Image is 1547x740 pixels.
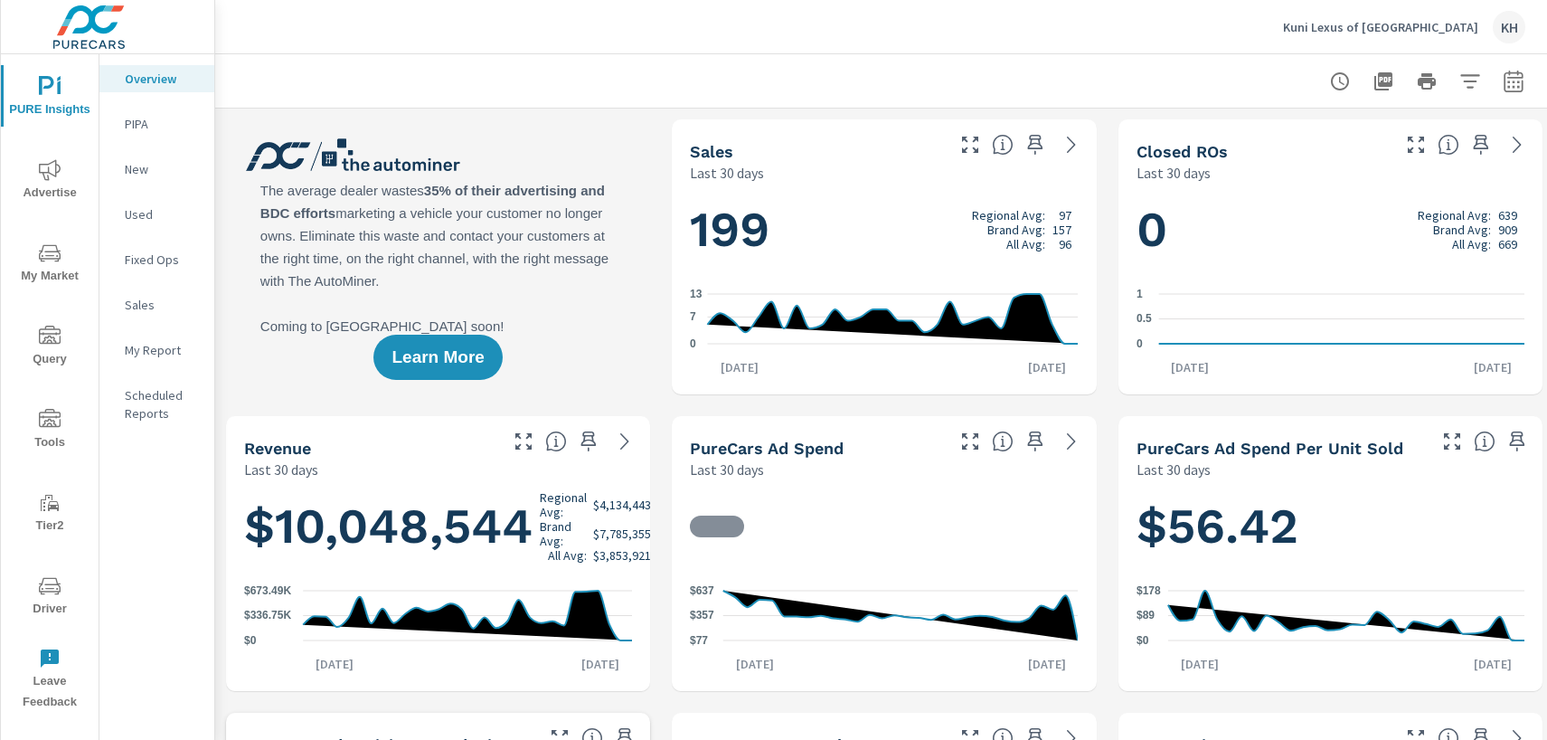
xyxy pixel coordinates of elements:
[1503,427,1532,456] span: Save this to your personalized report
[373,335,502,380] button: Learn More
[987,223,1045,237] p: Brand Avg:
[690,584,714,597] text: $637
[99,246,214,273] div: Fixed Ops
[1158,358,1222,376] p: [DATE]
[610,427,639,456] a: See more details in report
[1493,11,1525,43] div: KH
[125,251,200,269] p: Fixed Ops
[99,291,214,318] div: Sales
[99,110,214,138] div: PIPA
[1015,655,1079,673] p: [DATE]
[391,349,484,365] span: Learn More
[956,130,985,159] button: Make Fullscreen
[1059,208,1071,223] p: 97
[690,142,733,161] h5: Sales
[303,655,366,673] p: [DATE]
[125,115,200,133] p: PIPA
[992,431,1014,452] span: Total cost of media for all PureCars channels for the selected dealership group over the selected...
[690,310,696,323] text: 7
[956,427,985,456] button: Make Fullscreen
[593,498,651,512] p: $4,134,443
[1461,358,1524,376] p: [DATE]
[1498,237,1517,251] p: 669
[1059,237,1071,251] p: 96
[1057,130,1086,159] a: See more details in report
[723,655,787,673] p: [DATE]
[1438,134,1459,156] span: Number of Repair Orders Closed by the selected dealership group over the selected time range. [So...
[569,655,632,673] p: [DATE]
[244,439,311,458] h5: Revenue
[1461,655,1524,673] p: [DATE]
[708,358,771,376] p: [DATE]
[1137,142,1228,161] h5: Closed ROs
[1452,63,1488,100] button: Apply Filters
[1,54,99,720] div: nav menu
[690,337,696,350] text: 0
[244,584,291,597] text: $673.49K
[6,409,93,453] span: Tools
[99,65,214,92] div: Overview
[1365,63,1401,100] button: "Export Report to PDF"
[1052,223,1071,237] p: 157
[690,634,708,647] text: $77
[972,208,1045,223] p: Regional Avg:
[6,76,93,120] span: PURE Insights
[1503,130,1532,159] a: See more details in report
[125,70,200,88] p: Overview
[1021,130,1050,159] span: Save this to your personalized report
[1137,610,1155,622] text: $89
[1401,130,1430,159] button: Make Fullscreen
[1498,208,1517,223] p: 639
[593,548,651,563] p: $3,853,921
[6,575,93,620] span: Driver
[1057,427,1086,456] a: See more details in report
[125,160,200,178] p: New
[1498,223,1517,237] p: 909
[992,134,1014,156] span: Number of vehicles sold by the dealership over the selected date range. [Source: This data is sou...
[593,527,651,541] p: $7,785,355
[6,326,93,370] span: Query
[1474,431,1495,452] span: Average cost of advertising per each vehicle sold at the dealer over the selected date range. The...
[1409,63,1445,100] button: Print Report
[1137,634,1149,647] text: $0
[690,288,703,300] text: 13
[244,490,658,563] h1: $10,048,544
[690,439,844,458] h5: PureCars Ad Spend
[6,648,93,713] span: Leave Feedback
[1137,288,1143,300] text: 1
[1467,130,1495,159] span: Save this to your personalized report
[99,156,214,183] div: New
[509,427,538,456] button: Make Fullscreen
[6,242,93,287] span: My Market
[1283,19,1478,35] p: Kuni Lexus of [GEOGRAPHIC_DATA]
[1137,337,1143,350] text: 0
[6,159,93,204] span: Advertise
[125,296,200,314] p: Sales
[540,490,587,519] p: Regional Avg:
[1137,459,1211,480] p: Last 30 days
[244,459,318,480] p: Last 30 days
[1015,358,1079,376] p: [DATE]
[574,427,603,456] span: Save this to your personalized report
[1418,208,1491,223] p: Regional Avg:
[244,610,291,622] text: $336.75K
[99,382,214,427] div: Scheduled Reports
[125,386,200,422] p: Scheduled Reports
[99,337,214,364] div: My Report
[690,609,714,621] text: $357
[99,201,214,228] div: Used
[690,162,764,184] p: Last 30 days
[545,431,567,452] span: Total sales revenue over the selected date range. [Source: This data is sourced from the dealer’s...
[244,634,257,647] text: $0
[548,548,587,563] p: All Avg:
[690,459,764,480] p: Last 30 days
[1495,63,1532,100] button: Select Date Range
[1137,199,1524,261] h1: 0
[125,341,200,359] p: My Report
[1452,237,1491,251] p: All Avg:
[1137,162,1211,184] p: Last 30 days
[1137,439,1403,458] h5: PureCars Ad Spend Per Unit Sold
[1137,496,1524,557] h1: $56.42
[1021,427,1050,456] span: Save this to your personalized report
[1433,223,1491,237] p: Brand Avg:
